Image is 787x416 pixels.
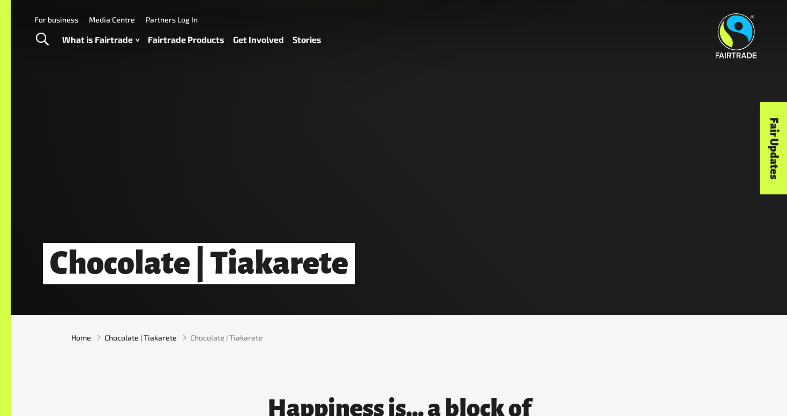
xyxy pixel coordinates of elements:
a: Media Centre [89,15,135,24]
a: Get Involved [233,32,284,48]
h1: Chocolate | Tiakarete [43,243,355,284]
a: Stories [293,32,321,48]
a: Fairtrade Products [148,32,224,48]
img: Fairtrade Australia New Zealand logo [716,13,757,58]
a: Partners Log In [146,15,198,24]
a: What is Fairtrade [62,32,139,48]
a: Toggle Search [29,26,55,53]
span: Chocolate | Tiakarete [190,332,263,343]
a: Home [71,332,91,343]
a: For business [34,15,78,24]
a: Chocolate | Tiakarete [104,332,177,343]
